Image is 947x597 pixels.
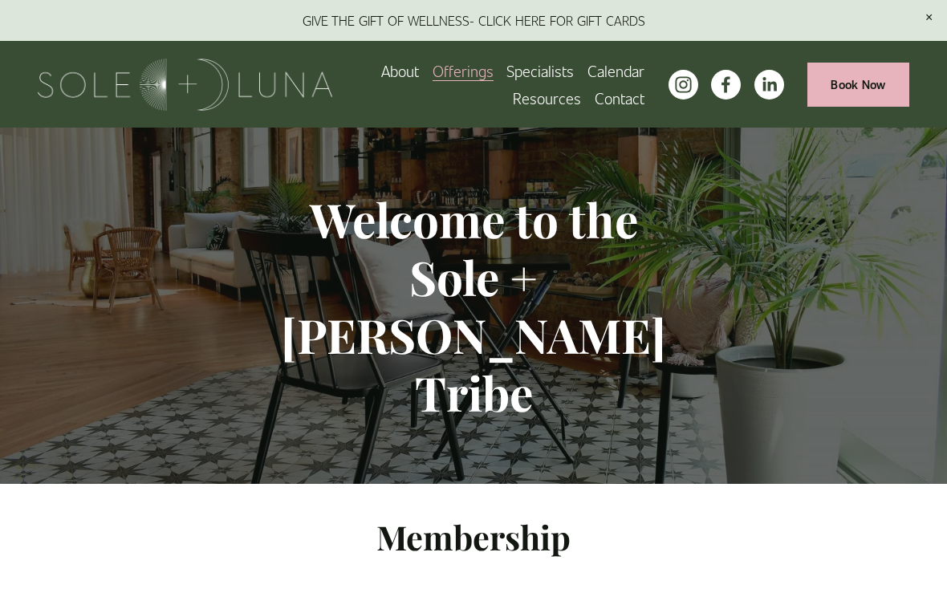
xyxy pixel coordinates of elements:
[711,70,741,99] a: facebook-unauth
[669,70,698,99] a: instagram-unauth
[256,515,692,558] h2: Membership
[38,59,332,111] img: Sole + Luna
[506,57,574,84] a: Specialists
[513,86,581,110] span: Resources
[256,190,692,421] h1: Welcome to the Sole + [PERSON_NAME] Tribe
[587,57,644,84] a: Calendar
[433,59,494,83] span: Offerings
[381,57,419,84] a: About
[807,63,909,107] a: Book Now
[513,84,581,112] a: folder dropdown
[595,84,644,112] a: Contact
[433,57,494,84] a: folder dropdown
[754,70,784,99] a: LinkedIn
